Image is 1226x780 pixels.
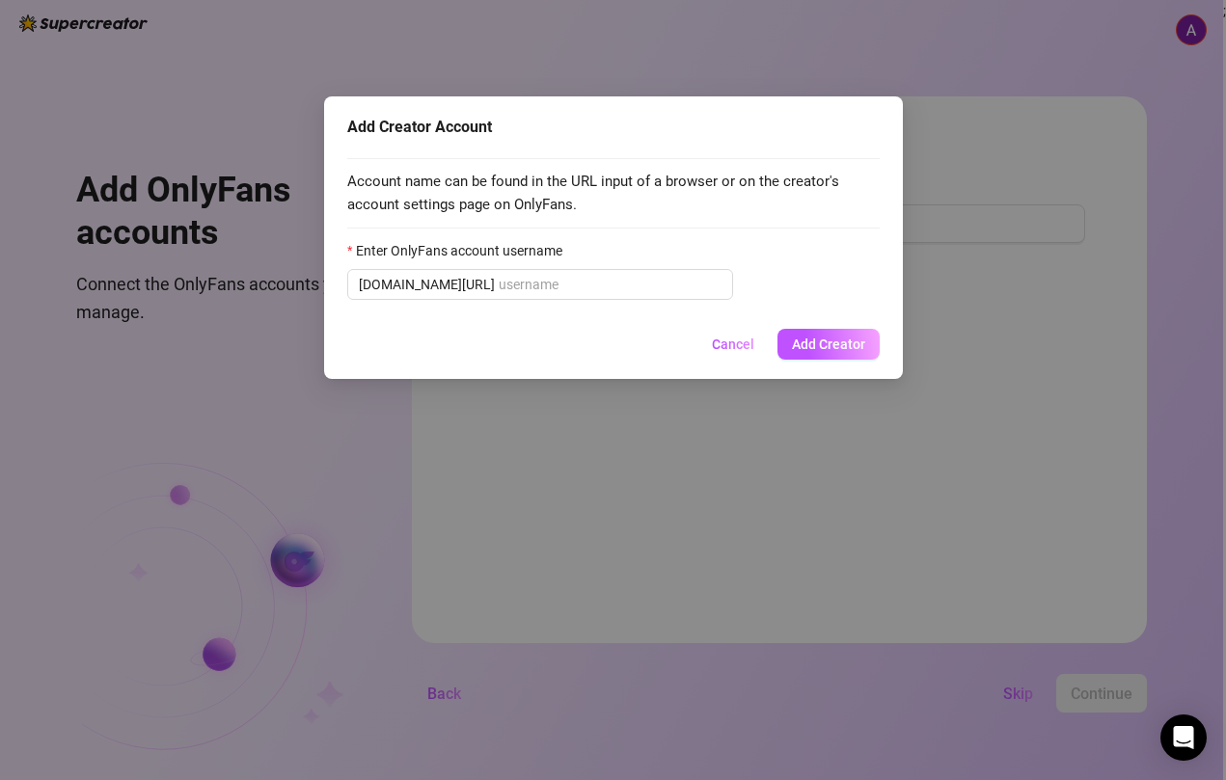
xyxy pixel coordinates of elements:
div: Add Creator Account [347,116,880,139]
span: Account name can be found in the URL input of a browser or on the creator's account settings page... [347,171,880,216]
input: Enter OnlyFans account username [499,274,722,295]
span: Cancel [712,336,754,352]
button: Add Creator [777,329,880,360]
label: Enter OnlyFans account username [347,240,575,261]
span: [DOMAIN_NAME][URL] [359,274,495,295]
button: Cancel [696,329,770,360]
div: Open Intercom Messenger [1160,714,1207,761]
span: Add Creator [792,336,865,352]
